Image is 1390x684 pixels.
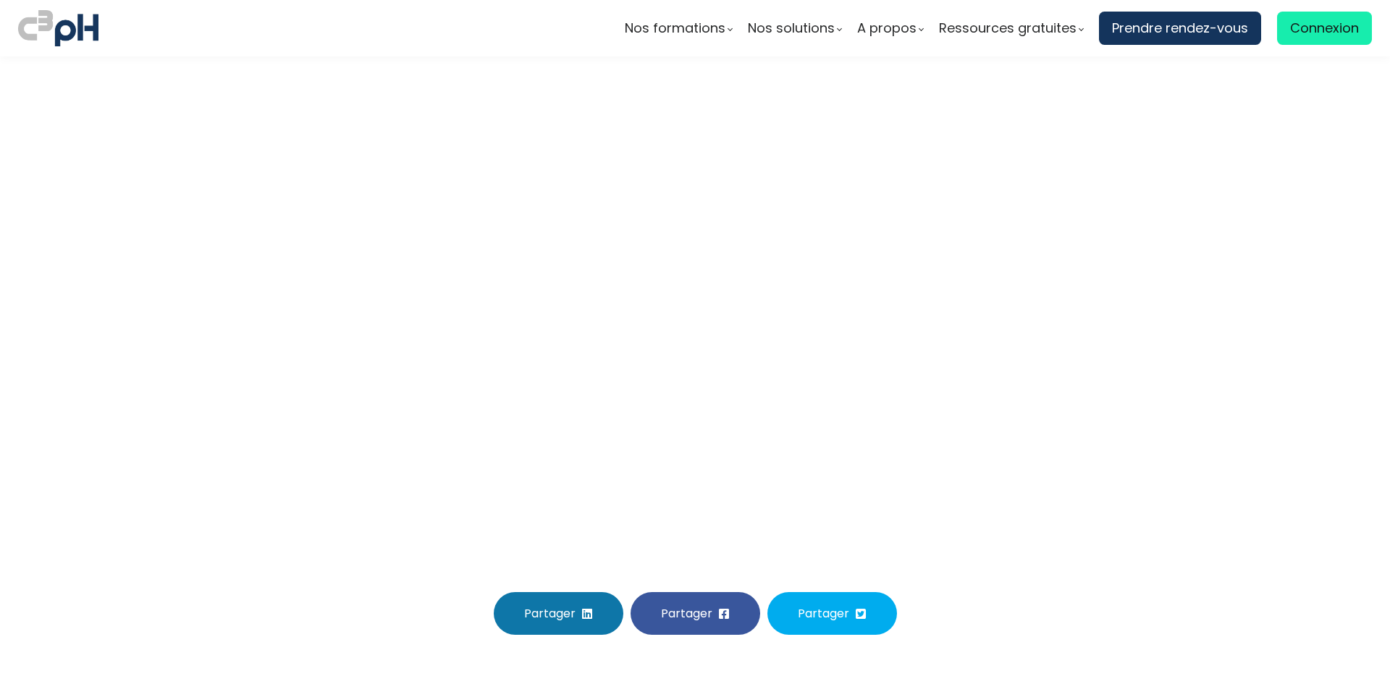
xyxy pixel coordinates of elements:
span: Connexion [1290,17,1359,39]
button: Partager [767,592,897,635]
span: Nos solutions [748,17,835,39]
span: Partager [524,604,576,622]
span: Partager [661,604,712,622]
button: Partager [494,592,623,635]
span: Partager [798,604,849,622]
button: Partager [631,592,760,635]
span: Prendre rendez-vous [1112,17,1248,39]
span: Ressources gratuites [939,17,1077,39]
span: Nos formations [625,17,725,39]
span: A propos [857,17,917,39]
a: Connexion [1277,12,1372,45]
img: logo C3PH [18,7,98,49]
a: Prendre rendez-vous [1099,12,1261,45]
